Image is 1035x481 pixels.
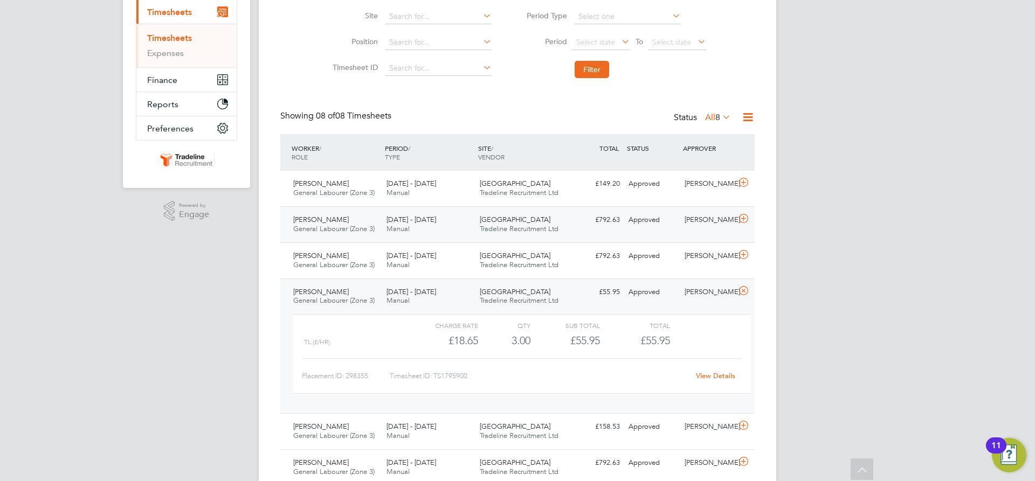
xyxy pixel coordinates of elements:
span: Select date [576,37,615,47]
a: Expenses [147,48,184,58]
span: Tradeline Recruitment Ltd [480,296,558,305]
input: Select one [575,9,681,24]
div: £158.53 [568,418,624,436]
div: Approved [624,175,680,193]
span: Preferences [147,123,194,134]
div: Placement ID: 298355 [302,367,390,385]
span: General Labourer (Zone 3) [293,431,375,440]
span: Tradeline Recruitment Ltd [480,188,558,197]
span: 08 of [316,110,335,121]
button: Reports [136,92,237,116]
span: Engage [179,210,209,219]
div: Approved [624,247,680,265]
div: Charge rate [409,319,478,332]
div: Showing [280,110,394,122]
span: [PERSON_NAME] [293,287,349,296]
button: Filter [575,61,609,78]
span: Reports [147,99,178,109]
div: Approved [624,418,680,436]
span: Powered by [179,201,209,210]
div: [PERSON_NAME] [680,454,736,472]
span: Manual [387,224,410,233]
div: £792.63 [568,211,624,229]
label: Timesheet ID [329,62,378,72]
input: Search for... [385,9,492,24]
div: STATUS [624,138,680,158]
span: Tradeline Recruitment Ltd [480,431,558,440]
span: TL (£/HR) [304,338,330,346]
div: Approved [624,211,680,229]
button: Open Resource Center, 11 new notifications [992,438,1026,472]
a: Powered byEngage [164,201,210,221]
span: [DATE] - [DATE] [387,422,436,431]
span: / [491,144,493,152]
span: 08 Timesheets [316,110,391,121]
span: To [632,34,646,48]
div: Total [600,319,670,332]
div: £55.95 [530,332,600,350]
span: [DATE] - [DATE] [387,251,436,260]
div: £792.63 [568,454,624,472]
span: [PERSON_NAME] [293,422,349,431]
span: Manual [387,431,410,440]
span: General Labourer (Zone 3) [293,467,375,476]
span: [DATE] - [DATE] [387,179,436,188]
a: View Details [696,371,735,380]
span: [GEOGRAPHIC_DATA] [480,251,550,260]
span: [GEOGRAPHIC_DATA] [480,422,550,431]
span: [DATE] - [DATE] [387,287,436,296]
span: [GEOGRAPHIC_DATA] [480,179,550,188]
span: / [408,144,410,152]
div: 3.00 [478,332,530,350]
label: Period Type [519,11,567,20]
span: Finance [147,75,177,85]
span: [DATE] - [DATE] [387,215,436,224]
span: Timesheets [147,7,192,17]
span: [PERSON_NAME] [293,179,349,188]
div: QTY [478,319,530,332]
button: Finance [136,68,237,92]
span: Manual [387,260,410,269]
span: General Labourer (Zone 3) [293,188,375,197]
div: PERIOD [382,138,475,166]
span: [GEOGRAPHIC_DATA] [480,287,550,296]
a: Go to home page [136,151,237,169]
span: [PERSON_NAME] [293,215,349,224]
span: General Labourer (Zone 3) [293,260,375,269]
span: [PERSON_NAME] [293,458,349,467]
span: [GEOGRAPHIC_DATA] [480,458,550,467]
div: Timesheet ID: TS1795900 [390,367,689,385]
div: [PERSON_NAME] [680,418,736,436]
span: [GEOGRAPHIC_DATA] [480,215,550,224]
div: £149.20 [568,175,624,193]
div: [PERSON_NAME] [680,175,736,193]
label: Period [519,37,567,46]
input: Search for... [385,61,492,76]
span: Tradeline Recruitment Ltd [480,260,558,269]
div: [PERSON_NAME] [680,211,736,229]
div: £792.63 [568,247,624,265]
div: Approved [624,283,680,301]
div: Timesheets [136,24,237,67]
span: [DATE] - [DATE] [387,458,436,467]
span: Manual [387,188,410,197]
span: VENDOR [478,152,505,161]
div: 11 [991,445,1001,459]
div: £55.95 [568,283,624,301]
span: ROLE [292,152,308,161]
span: Select date [652,37,691,47]
span: Manual [387,296,410,305]
a: Timesheets [147,33,192,43]
div: APPROVER [680,138,736,158]
span: [PERSON_NAME] [293,251,349,260]
div: [PERSON_NAME] [680,283,736,301]
div: Sub Total [530,319,600,332]
input: Search for... [385,35,492,50]
label: Site [329,11,378,20]
div: £18.65 [409,332,478,350]
span: 8 [715,112,720,123]
span: Tradeline Recruitment Ltd [480,224,558,233]
span: £55.95 [640,334,670,347]
div: Approved [624,454,680,472]
div: SITE [475,138,569,166]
